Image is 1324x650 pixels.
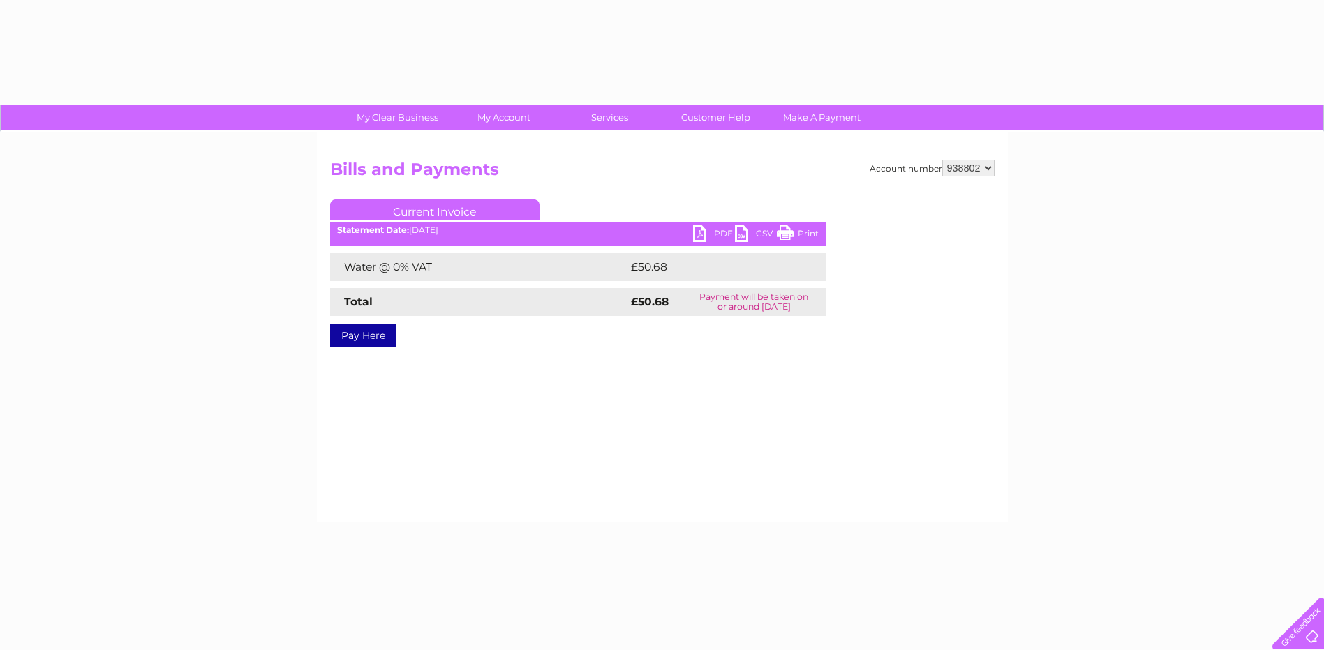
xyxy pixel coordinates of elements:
a: Print [777,225,819,245]
a: My Clear Business [340,105,455,130]
a: Current Invoice [330,199,540,220]
b: Statement Date: [337,225,409,235]
a: PDF [693,225,735,245]
a: CSV [735,225,777,245]
a: Make A Payment [764,105,879,130]
a: Services [552,105,667,130]
td: £50.68 [627,253,798,281]
a: Pay Here [330,324,396,347]
a: My Account [446,105,561,130]
div: [DATE] [330,225,826,235]
strong: Total [344,295,373,308]
a: Customer Help [658,105,773,130]
td: Water @ 0% VAT [330,253,627,281]
strong: £50.68 [631,295,669,308]
h2: Bills and Payments [330,160,995,186]
td: Payment will be taken on or around [DATE] [683,288,826,316]
div: Account number [870,160,995,176]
